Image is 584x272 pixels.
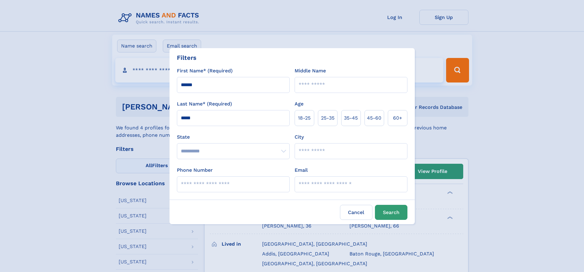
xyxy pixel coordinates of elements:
[295,67,326,75] label: Middle Name
[295,100,303,108] label: Age
[344,114,358,122] span: 35‑45
[177,133,290,141] label: State
[298,114,311,122] span: 18‑25
[295,167,308,174] label: Email
[367,114,381,122] span: 45‑60
[177,53,197,62] div: Filters
[321,114,334,122] span: 25‑35
[295,133,304,141] label: City
[393,114,402,122] span: 60+
[340,205,372,220] label: Cancel
[375,205,407,220] button: Search
[177,167,213,174] label: Phone Number
[177,100,232,108] label: Last Name* (Required)
[177,67,233,75] label: First Name* (Required)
